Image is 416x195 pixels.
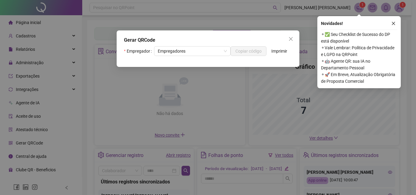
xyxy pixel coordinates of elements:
[266,46,292,56] button: Imprimir
[288,37,293,41] span: close
[158,47,227,56] span: Empregadores
[286,34,296,44] button: Close
[321,58,397,71] span: ⚬ 🤖 Agente QR: sua IA no Departamento Pessoal
[391,21,396,26] span: close
[124,37,292,44] div: Gerar QRCode
[231,46,266,56] button: Copiar código
[321,71,397,85] span: ⚬ 🚀 Em Breve, Atualização Obrigatória de Proposta Comercial
[321,44,397,58] span: ⚬ Vale Lembrar: Política de Privacidade e LGPD na QRPoint
[124,46,154,56] label: Empregador
[321,20,343,27] span: Novidades !
[321,31,397,44] span: ⚬ ✅ Seu Checklist de Sucesso do DP está disponível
